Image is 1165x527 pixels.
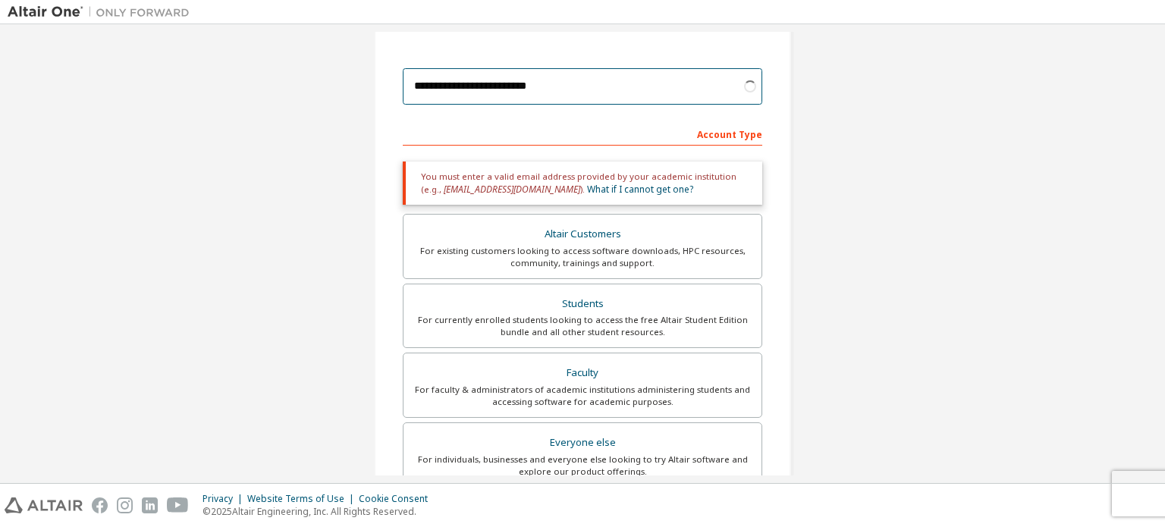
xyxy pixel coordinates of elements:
span: [EMAIL_ADDRESS][DOMAIN_NAME] [444,183,580,196]
div: Cookie Consent [359,493,437,505]
div: Privacy [203,493,247,505]
div: For currently enrolled students looking to access the free Altair Student Edition bundle and all ... [413,314,752,338]
div: Account Type [403,121,762,146]
p: © 2025 Altair Engineering, Inc. All Rights Reserved. [203,505,437,518]
img: facebook.svg [92,497,108,513]
a: What if I cannot get one? [587,183,693,196]
div: Altair Customers [413,224,752,245]
img: instagram.svg [117,497,133,513]
img: altair_logo.svg [5,497,83,513]
div: For existing customers looking to access software downloads, HPC resources, community, trainings ... [413,245,752,269]
div: For individuals, businesses and everyone else looking to try Altair software and explore our prod... [413,453,752,478]
div: Faculty [413,362,752,384]
div: Website Terms of Use [247,493,359,505]
div: Everyone else [413,432,752,453]
div: You must enter a valid email address provided by your academic institution (e.g., ). [403,162,762,205]
img: Altair One [8,5,197,20]
img: youtube.svg [167,497,189,513]
div: Students [413,293,752,315]
img: linkedin.svg [142,497,158,513]
div: For faculty & administrators of academic institutions administering students and accessing softwa... [413,384,752,408]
